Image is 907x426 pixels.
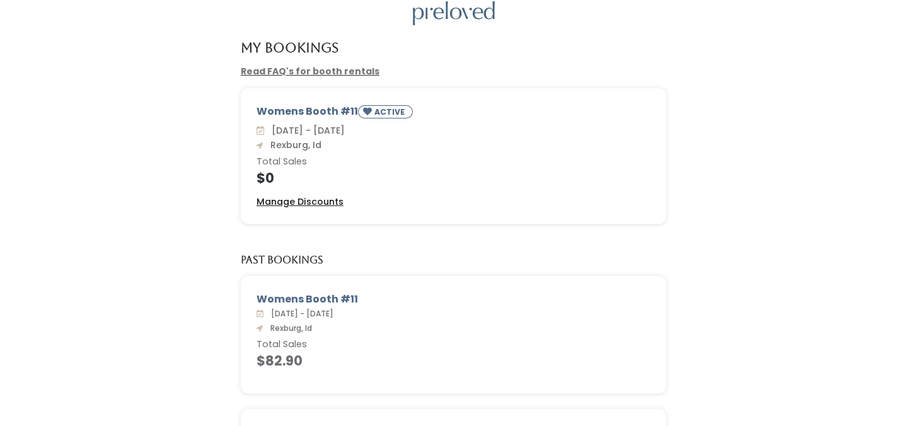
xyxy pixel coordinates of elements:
a: Read FAQ's for booth rentals [241,65,379,78]
a: Manage Discounts [257,195,344,209]
small: ACTIVE [374,106,407,117]
u: Manage Discounts [257,195,344,208]
span: Rexburg, Id [265,139,321,151]
h6: Total Sales [257,340,651,350]
span: [DATE] - [DATE] [267,124,345,137]
h5: Past Bookings [241,255,323,266]
div: Womens Booth #11 [257,104,651,124]
h4: My Bookings [241,40,338,55]
span: [DATE] - [DATE] [266,308,333,319]
div: Womens Booth #11 [257,292,651,307]
img: preloved logo [413,1,495,26]
h4: $82.90 [257,354,651,368]
h6: Total Sales [257,157,651,167]
span: Rexburg, Id [265,323,312,333]
h4: $0 [257,171,651,185]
